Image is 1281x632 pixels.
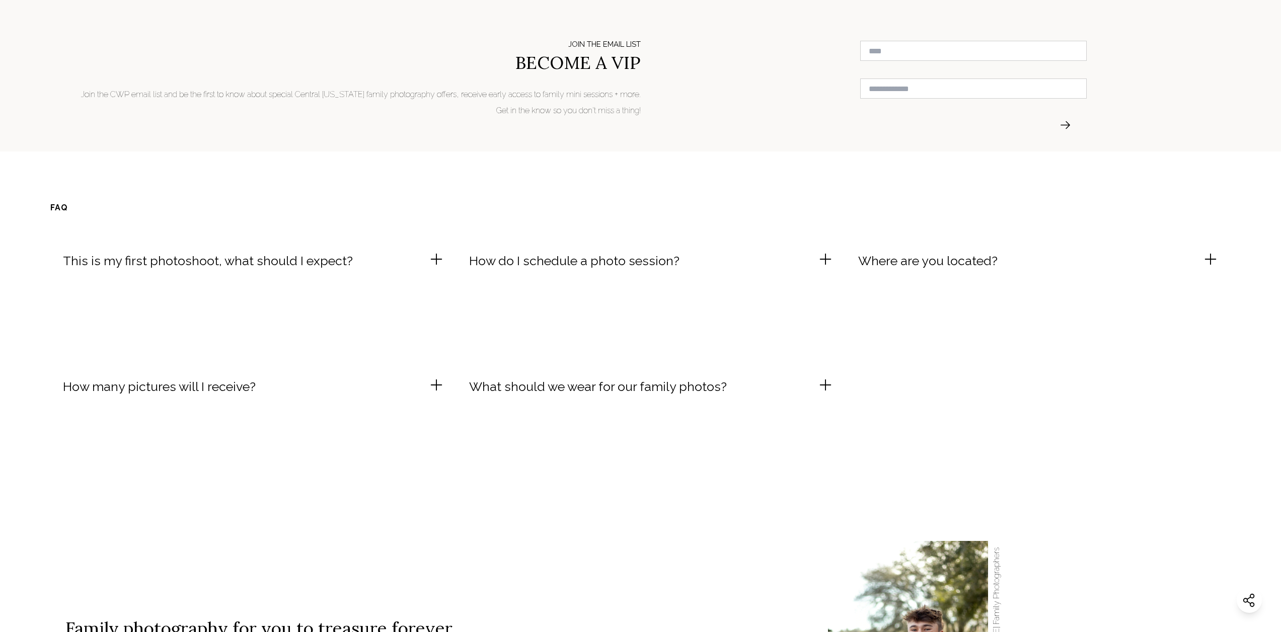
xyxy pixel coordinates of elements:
p: Join the CWP email list and be the first to know about special Central [US_STATE] family photogra... [76,87,641,119]
p: How do I schedule a photo session? [469,252,695,271]
button: Share this website [1237,588,1262,613]
h2: BECOME A VIP [515,50,641,76]
p: Where are you located? [858,252,1013,271]
p: JOIN THE EMAIL LIST [568,39,641,50]
p: How many pictures will I receive? [63,377,271,397]
p: This is my first photoshoot, what should I expect? [63,252,368,271]
p: What should we wear for our family photos? [469,377,742,397]
button: Newsletter Form Submit Button [1044,111,1087,139]
h2: FAQ [50,202,1231,214]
